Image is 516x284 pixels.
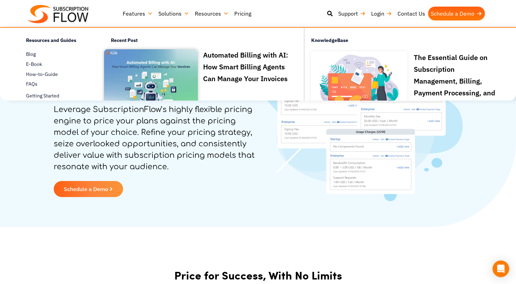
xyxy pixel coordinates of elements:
a: Features [120,7,156,20]
p: Leverage SubscriptionFlow’s highly flexible pricing engine to price your plans against the pricin... [54,104,255,173]
span: FAQs [26,80,37,88]
p: The Essential Guide on Subscription Management, Billing, Payment Processing, and Retention [414,52,499,111]
a: Automated Billing with AI: How Smart Billing Agents Can Manage Your Invoices [203,50,288,85]
img: pricing-engine-banner [262,43,463,201]
a: E-Book [26,60,87,68]
a: Solutions [156,7,192,20]
a: Resources [192,7,231,20]
a: Schedule a Demo [428,7,485,20]
img: Subscriptionflow [28,5,88,23]
h4: Recent Post [111,36,299,46]
span: Blog [26,51,36,58]
a: Pricing [231,7,254,20]
span: How-to-Guide [26,71,58,78]
span: E-Book [26,61,42,68]
a: Blog [26,50,87,58]
img: Online-recurring-Billing-software [308,48,410,116]
span: Getting Started [26,92,59,100]
h4: KnowledgeBase [311,33,509,48]
a: Getting Started [26,92,87,100]
a: Schedule a Demo [54,181,123,197]
span: Schedule a Demo [64,186,108,192]
a: View More... [202,98,292,118]
a: Login [368,7,395,20]
a: Support [335,7,368,20]
h4: Resources and Guides [26,36,87,46]
div: Open Intercom Messenger [492,260,509,277]
a: FAQs [26,80,87,88]
a: How-to-Guide [26,70,87,78]
a: Contact Us [395,7,428,20]
h2: Price for Success, With No Limits [140,269,376,282]
img: Automated Billing with AI [104,49,198,112]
